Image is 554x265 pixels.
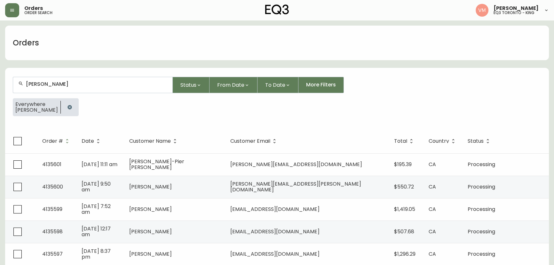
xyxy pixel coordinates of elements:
span: [PERSON_NAME] [129,183,172,190]
span: $1,419.05 [394,205,415,213]
span: Processing [468,250,495,258]
span: To Date [265,81,285,89]
span: $550.72 [394,183,414,190]
span: [EMAIL_ADDRESS][DOMAIN_NAME] [230,250,320,258]
span: Everywhere [15,101,58,107]
span: Total [394,138,415,144]
span: [EMAIL_ADDRESS][DOMAIN_NAME] [230,205,320,213]
img: 0f63483a436850f3a2e29d5ab35f16df [476,4,488,17]
span: Processing [468,161,495,168]
span: [DATE] 9:50 am [82,180,111,193]
span: 4135599 [42,205,62,213]
span: CA [429,228,436,235]
h5: eq3 toronto - king [494,11,534,15]
span: $507.68 [394,228,414,235]
span: Orders [24,6,43,11]
span: Processing [468,205,495,213]
span: Processing [468,183,495,190]
span: [PERSON_NAME][EMAIL_ADDRESS][DOMAIN_NAME] [230,161,362,168]
span: 4135600 [42,183,63,190]
span: 4135598 [42,228,63,235]
span: [DATE] 12:17 am [82,225,111,238]
span: More Filters [306,81,336,88]
span: CA [429,250,436,258]
span: [PERSON_NAME] [129,228,172,235]
span: [PERSON_NAME][EMAIL_ADDRESS][PERSON_NAME][DOMAIN_NAME] [230,180,361,193]
span: $1,296.29 [394,250,415,258]
span: [PERSON_NAME] [129,205,172,213]
span: Order # [42,138,71,144]
span: CA [429,183,436,190]
span: Status [180,81,196,89]
span: [DATE] 7:52 am [82,203,111,216]
span: [DATE] 8:37 pm [82,247,111,261]
span: 4135597 [42,250,63,258]
span: Customer Name [129,139,171,143]
span: 4135601 [42,161,61,168]
span: [PERSON_NAME]-Pier [PERSON_NAME] [129,158,184,171]
button: Status [173,77,210,93]
button: To Date [257,77,298,93]
span: [PERSON_NAME] [494,6,539,11]
span: CA [429,161,436,168]
h1: Orders [13,37,39,48]
input: Search [26,81,167,87]
span: Customer Email [230,139,270,143]
span: Country [429,138,457,144]
span: Date [82,139,94,143]
span: Customer Name [129,138,179,144]
span: Date [82,138,102,144]
img: logo [265,4,289,15]
span: CA [429,205,436,213]
span: [EMAIL_ADDRESS][DOMAIN_NAME] [230,228,320,235]
span: From Date [217,81,244,89]
span: $195.39 [394,161,412,168]
button: From Date [210,77,257,93]
h5: order search [24,11,52,15]
span: Order # [42,139,63,143]
button: More Filters [298,77,344,93]
span: [DATE] 11:11 am [82,161,117,168]
span: Country [429,139,449,143]
span: Total [394,139,407,143]
span: Status [468,139,484,143]
span: Processing [468,228,495,235]
span: Status [468,138,492,144]
span: [PERSON_NAME] [129,250,172,258]
span: Customer Email [230,138,279,144]
span: [PERSON_NAME] [15,107,58,113]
